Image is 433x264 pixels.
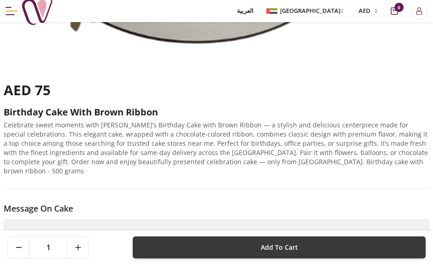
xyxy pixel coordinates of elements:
h3: Message on cake [4,202,429,215]
span: العربية [237,6,253,16]
h2: Birthday cake with brown ribbon [4,106,429,119]
span: AED 75 [4,80,51,99]
button: cart-button [391,7,398,15]
button: Add To Cart [133,236,426,258]
img: Arabic_dztd3n.png [266,8,277,14]
span: [GEOGRAPHIC_DATA] [280,6,340,16]
span: 0 [394,3,404,12]
button: [GEOGRAPHIC_DATA] [264,6,348,16]
span: AED [359,6,371,16]
span: 1 [30,237,67,258]
p: Celebrate sweet moments with [PERSON_NAME]’s Birthday Cake with Brown Ribbon — a stylish and deli... [4,121,429,176]
button: AED [353,6,382,16]
span: Add To Cart [261,239,298,256]
button: Login [411,3,427,19]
